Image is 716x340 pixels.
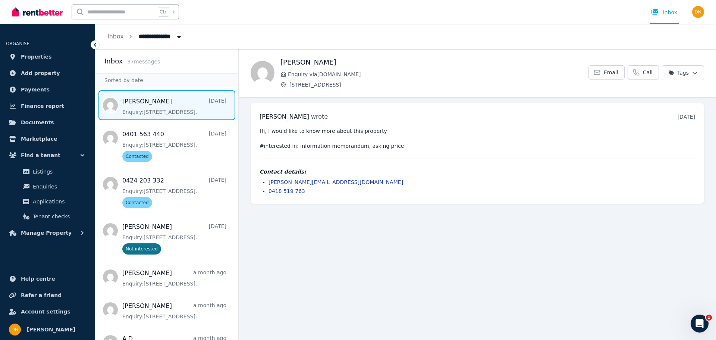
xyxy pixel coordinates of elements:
iframe: Intercom live chat [691,315,709,333]
span: wrote [311,113,328,120]
button: Tags [662,65,704,80]
span: 1 [706,315,712,321]
a: Inbox [107,33,124,40]
a: Finance report [6,99,89,113]
img: RentBetter [12,6,63,18]
a: [PERSON_NAME][EMAIL_ADDRESS][DOMAIN_NAME] [268,179,403,185]
span: ORGANISE [6,41,29,46]
a: 0418 519 763 [268,188,305,194]
a: Call [628,65,659,79]
div: Sorted by date [95,73,238,87]
span: Finance report [21,102,64,110]
span: Refer a friend [21,291,62,300]
a: 0424 203 332[DATE]Enquiry:[STREET_ADDRESS].Contacted [122,176,226,208]
span: Help centre [21,274,55,283]
a: Account settings [6,304,89,319]
span: [PERSON_NAME] [260,113,309,120]
span: Applications [33,197,83,206]
span: Call [643,69,653,76]
button: Find a tenant [6,148,89,163]
img: Deepak Narang [692,6,704,18]
span: k [172,9,175,15]
a: [PERSON_NAME]a month agoEnquiry:[STREET_ADDRESS]. [122,302,226,320]
span: Tenant checks [33,212,83,221]
span: [PERSON_NAME] [27,325,75,334]
h2: Inbox [104,56,123,66]
span: Tags [668,69,689,77]
span: Ctrl [158,7,169,17]
img: Deepak Narang [9,324,21,336]
span: Manage Property [21,228,72,237]
span: 37 message s [127,59,160,65]
span: Payments [21,85,50,94]
div: Inbox [651,9,677,16]
a: Help centre [6,271,89,286]
span: Account settings [21,307,70,316]
h1: [PERSON_NAME] [280,57,588,68]
button: Manage Property [6,225,89,240]
a: [PERSON_NAME][DATE]Enquiry:[STREET_ADDRESS].Not interested [122,222,226,255]
span: Listings [33,167,83,176]
a: Properties [6,49,89,64]
nav: Breadcrumb [95,24,195,49]
span: Add property [21,69,60,78]
span: Enquiry via [DOMAIN_NAME] [288,71,588,78]
a: Enquiries [9,179,86,194]
a: Email [588,65,625,79]
h4: Contact details: [260,168,695,175]
span: Documents [21,118,54,127]
a: Payments [6,82,89,97]
a: Listings [9,164,86,179]
span: Properties [21,52,52,61]
a: Refer a friend [6,288,89,303]
pre: Hi, I would like to know more about this property #interested in: information memorandum, asking ... [260,127,695,150]
a: Marketplace [6,131,89,146]
span: Email [604,69,618,76]
span: Find a tenant [21,151,60,160]
a: [PERSON_NAME]a month agoEnquiry:[STREET_ADDRESS]. [122,269,226,287]
span: Enquiries [33,182,83,191]
a: 0401 563 440[DATE]Enquiry:[STREET_ADDRESS].Contacted [122,130,226,162]
a: Applications [9,194,86,209]
span: [STREET_ADDRESS] [289,81,588,88]
a: Tenant checks [9,209,86,224]
img: Paul Stubbs [251,61,274,85]
time: [DATE] [678,114,695,120]
a: Documents [6,115,89,130]
a: Add property [6,66,89,81]
span: Marketplace [21,134,57,143]
a: [PERSON_NAME][DATE]Enquiry:[STREET_ADDRESS]. [122,97,226,116]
